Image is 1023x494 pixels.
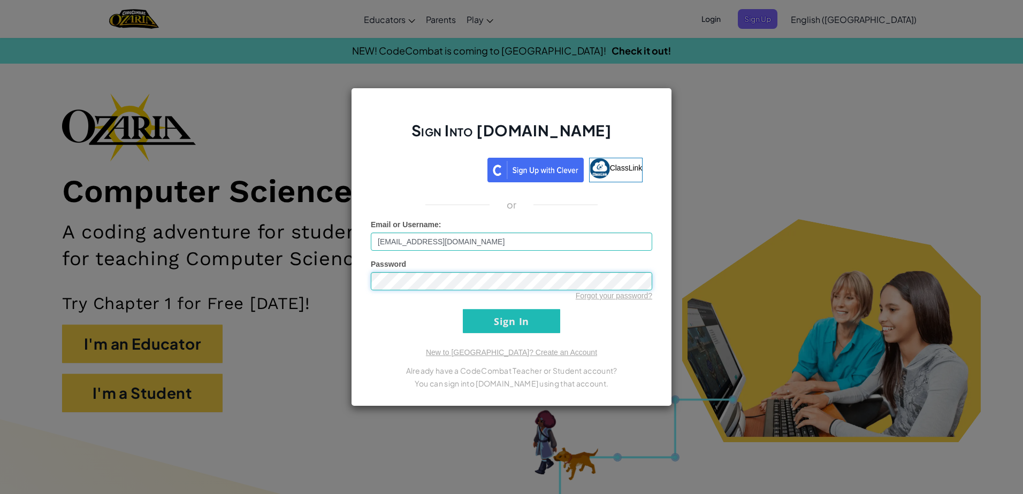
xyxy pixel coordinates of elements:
[371,260,406,268] span: Password
[371,120,652,151] h2: Sign Into [DOMAIN_NAME]
[487,158,584,182] img: clever_sso_button@2x.png
[576,291,652,300] a: Forgot your password?
[590,158,610,179] img: classlink-logo-small.png
[463,309,560,333] input: Sign In
[371,364,652,377] p: Already have a CodeCombat Teacher or Student account?
[375,157,487,180] iframe: Botón de Acceder con Google
[371,377,652,390] p: You can sign into [DOMAIN_NAME] using that account.
[610,164,643,172] span: ClassLink
[426,348,597,357] a: New to [GEOGRAPHIC_DATA]? Create an Account
[371,219,441,230] label: :
[371,220,439,229] span: Email or Username
[507,198,517,211] p: or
